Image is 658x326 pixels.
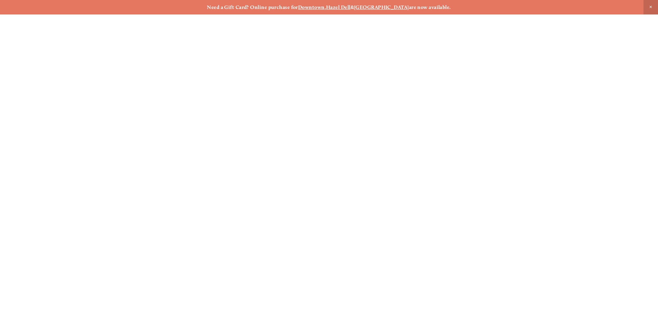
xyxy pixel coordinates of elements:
[409,4,451,10] strong: are now available.
[207,4,298,10] strong: Need a Gift Card? Online purchase for
[351,4,354,10] strong: &
[326,4,351,10] a: Hazel Dell
[298,4,325,10] a: Downtown
[354,4,409,10] a: [GEOGRAPHIC_DATA]
[325,4,326,10] strong: ,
